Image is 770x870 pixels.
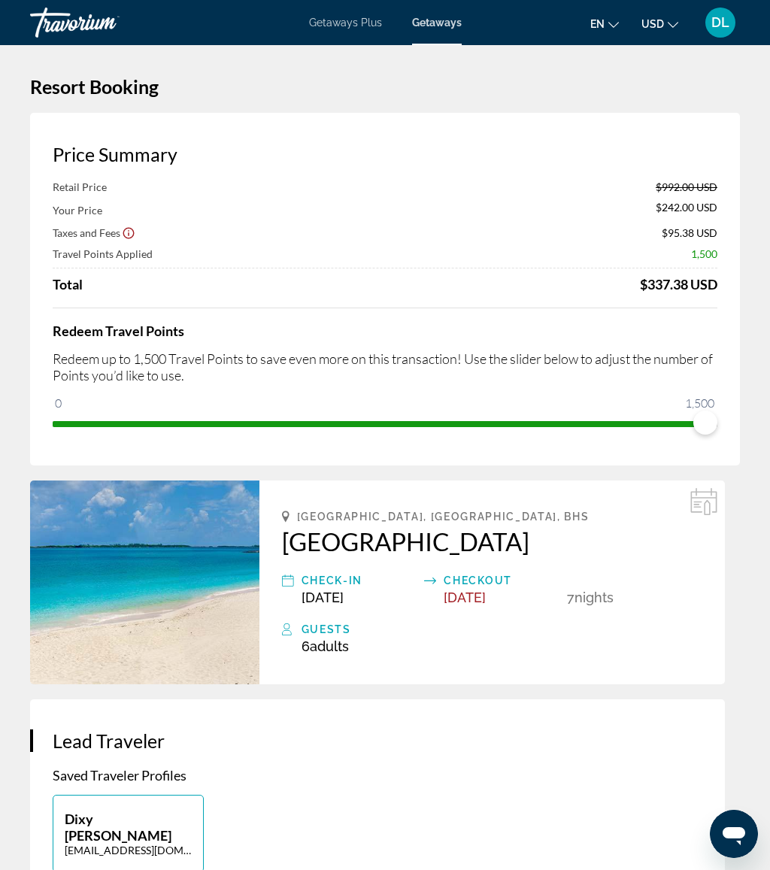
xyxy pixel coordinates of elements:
h4: Redeem Travel Points [53,323,717,339]
span: Adults [310,638,349,654]
span: 1,500 [683,394,717,412]
img: Paradise Island Beach Club [30,480,259,684]
div: Checkout [444,571,559,590]
button: Change language [590,13,619,35]
a: [GEOGRAPHIC_DATA] [282,526,702,556]
ngx-slider: ngx-slider [53,421,717,424]
span: Nights [574,590,614,605]
span: DL [711,15,729,30]
button: Change currency [641,13,678,35]
span: Total [53,276,83,293]
div: Check-In [302,571,417,590]
span: $992.00 USD [656,180,717,193]
span: [DATE] [444,590,486,605]
span: [GEOGRAPHIC_DATA], [GEOGRAPHIC_DATA], BHS [297,511,590,523]
iframe: Botón para iniciar la ventana de mensajería [710,810,758,858]
span: Taxes and Fees [53,226,120,239]
span: en [590,18,605,30]
h3: Lead Traveler [53,729,702,752]
span: Your Price [53,204,102,217]
div: $337.38 USD [640,276,717,293]
h1: Resort Booking [30,75,740,98]
p: Redeem up to 1,500 Travel Points to save even more on this transaction! Use the slider below to a... [53,350,717,383]
button: User Menu [701,7,740,38]
span: 6 [302,638,349,654]
span: Retail Price [53,180,107,193]
span: USD [641,18,664,30]
button: Show Taxes and Fees breakdown [53,225,135,240]
div: Guests [302,620,702,638]
p: Saved Traveler Profiles [53,767,702,784]
a: Getaways [412,17,462,29]
span: 0 [53,394,64,412]
span: ngx-slider [693,411,717,435]
span: 1,500 [691,247,717,260]
p: [EMAIL_ADDRESS][DOMAIN_NAME] [65,844,192,856]
p: Dixy [PERSON_NAME] [65,811,192,844]
span: [DATE] [302,590,344,605]
span: 7 [567,590,574,605]
span: Travel Points Applied [53,247,153,260]
a: Getaways Plus [309,17,382,29]
button: Show Taxes and Fees disclaimer [122,226,135,239]
span: $95.38 USD [662,226,717,239]
a: Travorium [30,3,180,42]
span: $242.00 USD [656,201,717,217]
h3: Price Summary [53,143,717,165]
